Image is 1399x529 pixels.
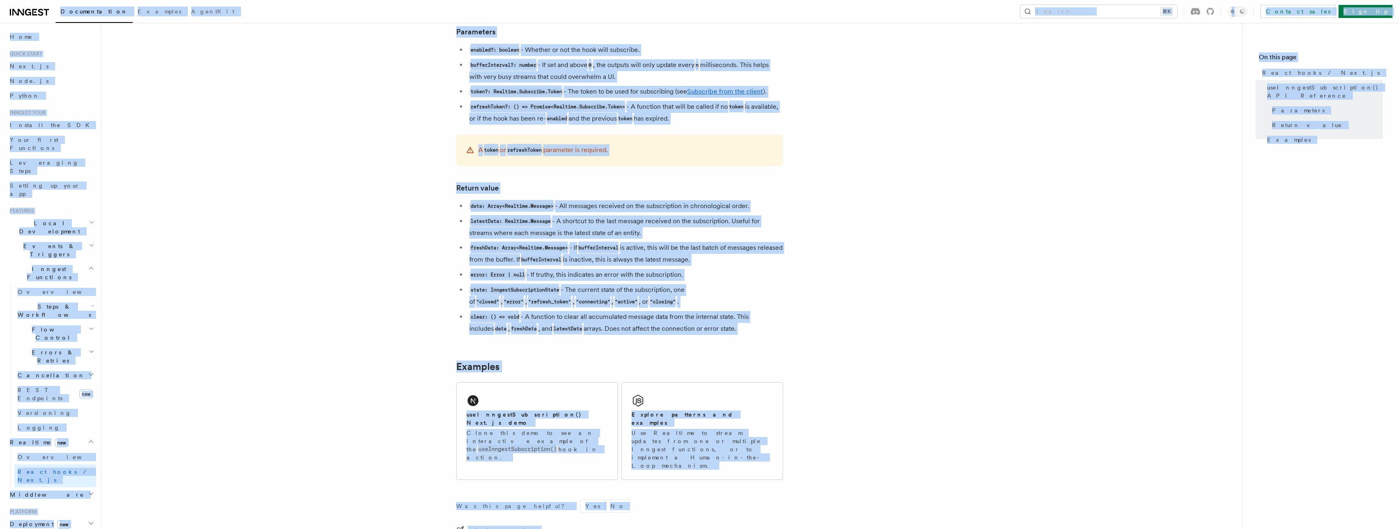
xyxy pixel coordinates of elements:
[14,464,96,487] a: React hooks / Next.js
[466,410,608,427] h2: useInngestSubscription() Next.js demo
[14,325,89,342] span: Flow Control
[10,159,79,174] span: Leveraging Steps
[14,383,96,406] a: REST Endpointsnew
[18,454,102,460] span: Overview
[7,88,96,103] a: Python
[469,218,552,225] code: latestData: Realtime.Message
[469,47,521,54] code: enabled?: boolean
[466,429,608,462] p: Clone this demo to see an interactive example of the hook in action.
[467,101,783,125] li: - A function that will be called if no is available, or if the hook has been re- and the previous...
[617,115,634,122] code: token
[7,29,96,44] a: Home
[1020,5,1177,18] button: Search...⌘K
[10,33,33,41] span: Home
[1272,106,1325,114] span: Parameters
[138,8,181,15] span: Examples
[14,420,96,435] a: Logging
[469,88,564,95] code: token?: Realtime.Subscribe.Token
[1267,83,1383,100] span: useInngestSubscription() API Reference
[467,311,783,335] li: - A function to clear all accumulated message data from the internal state. This includes , , and...
[613,298,639,305] code: "active"
[510,325,538,332] code: freshData
[469,287,561,294] code: state: InngestSubscriptionState
[10,122,94,128] span: Install the SDK
[1264,132,1383,147] a: Examples
[7,491,84,499] span: Middleware
[7,435,96,450] button: Realtimenew
[7,178,96,201] a: Setting up your app
[1262,69,1380,77] span: React hooks / Next.js
[7,242,89,258] span: Events & Triggers
[477,445,558,453] code: useInngestSubscription()
[14,345,96,368] button: Errors & Retries
[587,62,593,69] code: 0
[18,410,71,416] span: Versioning
[14,348,89,365] span: Errors & Retries
[1269,118,1383,132] a: Return value
[10,92,40,99] span: Python
[1227,7,1247,16] button: Toggle dark mode
[7,262,96,285] button: Inngest Functions
[605,500,630,512] button: No
[7,59,96,74] a: Next.js
[483,147,500,154] code: token
[456,382,618,480] a: useInngestSubscription() Next.js demoClone this demo to see an interactive example of theuseInnge...
[475,298,501,305] code: "closed"
[574,298,611,305] code: "connecting"
[7,155,96,178] a: Leveraging Steps
[631,429,773,470] p: Use Realtime to stream updates from one or multiple Inngest functions, or to implement a Human-in...
[467,284,783,308] li: - The current state of the subscription, one of , , , , , or .
[7,509,37,515] span: Platform
[18,387,62,401] span: REST Endpoints
[1259,52,1383,65] h4: On this page
[7,216,96,239] button: Local Development
[191,8,234,15] span: AgentKit
[57,520,71,529] span: new
[467,242,783,266] li: - If is active, this will be the last batch of messages released from the buffer. If is inactive,...
[527,298,573,305] code: "refresh_token"
[456,182,499,194] a: Return value
[60,8,128,15] span: Documentation
[56,2,133,23] a: Documentation
[14,303,91,319] span: Steps & Workflows
[621,382,783,480] a: Explore patterns and examplesUse Realtime to stream updates from one or multiple Inngest function...
[1264,80,1383,103] a: useInngestSubscription() API Reference
[7,74,96,88] a: Node.js
[7,110,46,116] span: Inngest tour
[186,2,239,22] a: AgentKit
[648,298,677,305] code: "closing"
[79,389,93,399] span: new
[469,314,521,321] code: clear: () => void
[1267,136,1311,144] span: Examples
[7,132,96,155] a: Your first Functions
[520,256,563,263] code: bufferInterval
[469,244,569,251] code: freshData: Array<Realtime.Message>
[7,208,34,214] span: Features
[14,322,96,345] button: Flow Control
[728,103,745,110] code: token
[7,219,89,235] span: Local Development
[10,78,49,84] span: Node.js
[467,215,783,239] li: - A shortcut to the last message received on the subscription. Useful for streams where each mess...
[478,144,608,156] p: A or parameter is required.
[18,468,90,483] span: React hooks / Next.js
[494,325,508,332] code: data
[14,368,96,383] button: Cancellation
[55,438,68,447] span: new
[7,239,96,262] button: Events & Triggers
[10,182,80,197] span: Setting up your app
[7,285,96,435] div: Inngest Functions
[14,371,85,379] span: Cancellation
[552,325,584,332] code: latestData
[467,269,783,281] li: - If truthy, this indicates an error with the subscription.
[7,265,88,281] span: Inngest Functions
[14,299,96,322] button: Steps & Workflows
[14,285,96,299] a: Overview
[580,500,605,512] button: Yes
[1339,5,1392,18] a: Sign Up
[1259,65,1383,80] a: React hooks / Next.js
[456,361,500,372] a: Examples
[687,87,763,95] a: Subscribe from the client
[469,103,627,110] code: refreshToken?: () => Promise<Realtime.Subscribe.Token>
[1272,121,1342,129] span: Return value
